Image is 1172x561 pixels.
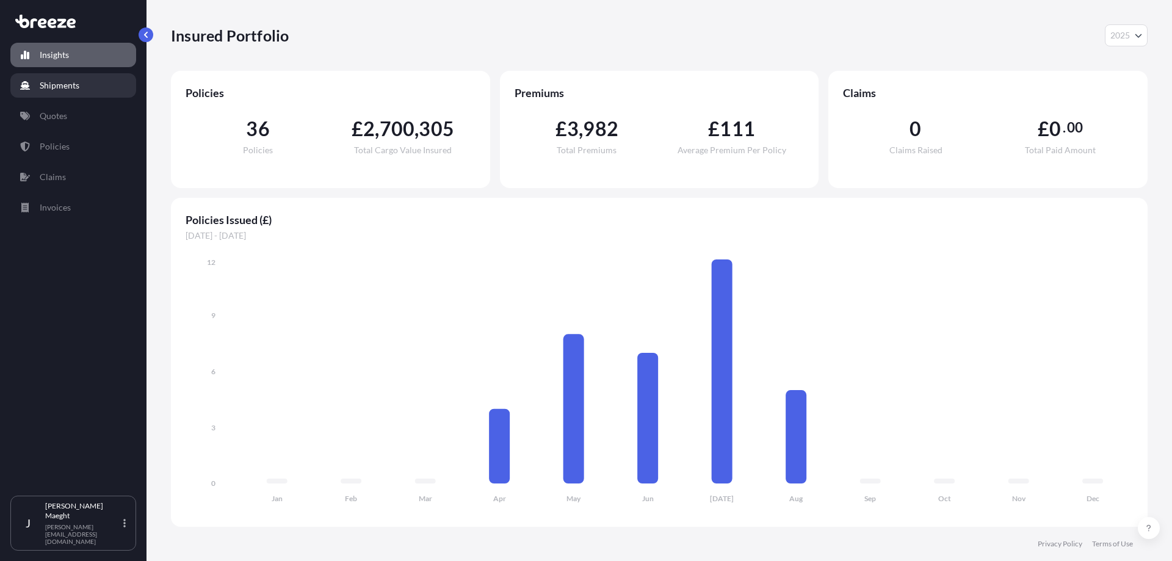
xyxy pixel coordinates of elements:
span: , [375,119,379,139]
span: 0 [910,119,921,139]
tspan: Apr [493,494,506,503]
a: Terms of Use [1092,539,1133,549]
span: [DATE] - [DATE] [186,230,1133,242]
a: Privacy Policy [1038,539,1082,549]
span: Claims [843,85,1133,100]
tspan: 3 [211,423,215,432]
span: Policies Issued (£) [186,212,1133,227]
span: £ [1038,119,1049,139]
p: Policies [40,140,70,153]
tspan: Jun [642,494,654,503]
a: Shipments [10,73,136,98]
tspan: May [566,494,581,503]
span: Policies [243,146,273,154]
span: 982 [583,119,618,139]
span: £ [708,119,720,139]
span: £ [555,119,567,139]
span: Claims Raised [889,146,942,154]
span: , [579,119,583,139]
span: Total Premiums [557,146,617,154]
tspan: Sep [864,494,876,503]
button: Year Selector [1105,24,1148,46]
p: Claims [40,171,66,183]
span: 700 [380,119,415,139]
p: Quotes [40,110,67,122]
span: 0 [1049,119,1061,139]
span: Policies [186,85,476,100]
span: 2025 [1110,29,1130,42]
tspan: Mar [419,494,432,503]
span: £ [352,119,363,139]
span: 111 [720,119,755,139]
p: [PERSON_NAME] Maeght [45,501,121,521]
span: 36 [246,119,269,139]
p: Insights [40,49,69,61]
tspan: Dec [1087,494,1099,503]
span: 2 [363,119,375,139]
p: Insured Portfolio [171,26,289,45]
tspan: Feb [345,494,357,503]
p: [PERSON_NAME][EMAIL_ADDRESS][DOMAIN_NAME] [45,523,121,545]
p: Shipments [40,79,79,92]
tspan: 9 [211,311,215,320]
tspan: Aug [789,494,803,503]
a: Quotes [10,104,136,128]
span: 3 [567,119,579,139]
a: Claims [10,165,136,189]
tspan: 12 [207,258,215,267]
span: Premiums [515,85,805,100]
tspan: Nov [1012,494,1026,503]
span: 00 [1067,123,1083,132]
p: Invoices [40,201,71,214]
a: Invoices [10,195,136,220]
span: J [26,517,31,529]
tspan: 0 [211,479,215,488]
tspan: Oct [938,494,951,503]
tspan: 6 [211,367,215,376]
span: Total Cargo Value Insured [354,146,452,154]
a: Policies [10,134,136,159]
span: , [414,119,419,139]
span: . [1063,123,1066,132]
span: Average Premium Per Policy [678,146,786,154]
span: 305 [419,119,454,139]
tspan: Jan [272,494,283,503]
tspan: [DATE] [710,494,734,503]
a: Insights [10,43,136,67]
span: Total Paid Amount [1025,146,1096,154]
